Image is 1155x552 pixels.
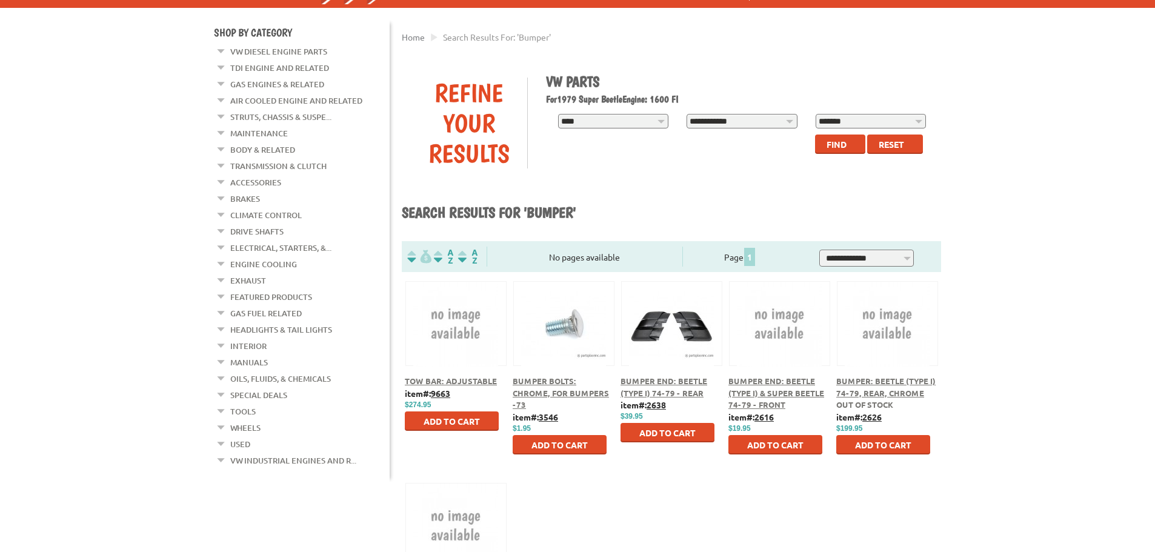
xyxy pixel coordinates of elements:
a: Oils, Fluids, & Chemicals [230,371,331,387]
a: Manuals [230,354,268,370]
a: Drive Shafts [230,224,284,239]
b: item#: [513,411,558,422]
a: Interior [230,338,267,354]
a: Special Deals [230,387,287,403]
a: Brakes [230,191,260,207]
button: Add to Cart [728,435,822,454]
a: Gas Engines & Related [230,76,324,92]
button: Add to Cart [836,435,930,454]
span: Add to Cart [747,439,804,450]
a: VW Diesel Engine Parts [230,44,327,59]
a: Tools [230,404,256,419]
a: Bumper End: Beetle (Type I) & Super Beetle 74-79 - Front [728,376,824,410]
h4: Shop By Category [214,26,390,39]
a: Engine Cooling [230,256,297,272]
a: Maintenance [230,125,288,141]
a: Wheels [230,420,261,436]
span: $274.95 [405,401,431,409]
span: Add to Cart [531,439,588,450]
b: item#: [836,411,882,422]
u: 2638 [647,399,666,410]
h2: 1979 Super Beetle [546,93,933,105]
span: $19.95 [728,424,751,433]
span: For [546,93,557,105]
a: Featured Products [230,289,312,305]
span: Add to Cart [855,439,911,450]
a: Tow Bar: Adjustable [405,376,497,386]
a: Accessories [230,175,281,190]
div: Page [682,247,798,267]
span: Out of stock [836,399,893,410]
div: Refine Your Results [411,78,527,168]
img: Sort by Sales Rank [456,250,480,264]
span: Add to Cart [424,416,480,427]
a: Air Cooled Engine and Related [230,93,362,108]
u: 9663 [431,388,450,399]
a: Used [230,436,250,452]
u: 3546 [539,411,558,422]
span: Add to Cart [639,427,696,438]
span: 1 [744,248,755,266]
a: VW Industrial Engines and R... [230,453,356,468]
span: Reset [879,139,904,150]
h1: VW Parts [546,73,933,90]
u: 2626 [862,411,882,422]
span: $1.95 [513,424,531,433]
a: Bumper: Beetle (Type I) 74-79, Rear, Chrome [836,376,936,398]
a: Struts, Chassis & Suspe... [230,109,331,125]
b: item#: [728,411,774,422]
b: item#: [621,399,666,410]
a: TDI Engine and Related [230,60,329,76]
a: Body & Related [230,142,295,158]
div: No pages available [487,251,682,264]
img: Sort by Headline [431,250,456,264]
span: Engine: 1600 FI [622,93,679,105]
a: Gas Fuel Related [230,305,302,321]
span: $199.95 [836,424,862,433]
a: Transmission & Clutch [230,158,327,174]
span: $39.95 [621,412,643,421]
button: Add to Cart [405,411,499,431]
a: Bumper End: Beetle (Type I) 74-79 - Rear [621,376,707,398]
a: Exhaust [230,273,266,288]
u: 2616 [754,411,774,422]
b: item#: [405,388,450,399]
span: Search results for: 'bumper' [443,32,551,42]
button: Find [815,135,865,154]
h1: Search results for 'bumper' [402,204,941,223]
a: Electrical, Starters, &... [230,240,331,256]
a: Bumper Bolts: Chrome, for Bumpers -73 [513,376,609,410]
img: filterpricelow.svg [407,250,431,264]
a: Home [402,32,425,42]
button: Reset [867,135,923,154]
a: Climate Control [230,207,302,223]
button: Add to Cart [513,435,607,454]
button: Add to Cart [621,423,714,442]
span: Find [827,139,847,150]
a: Headlights & Tail Lights [230,322,332,338]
